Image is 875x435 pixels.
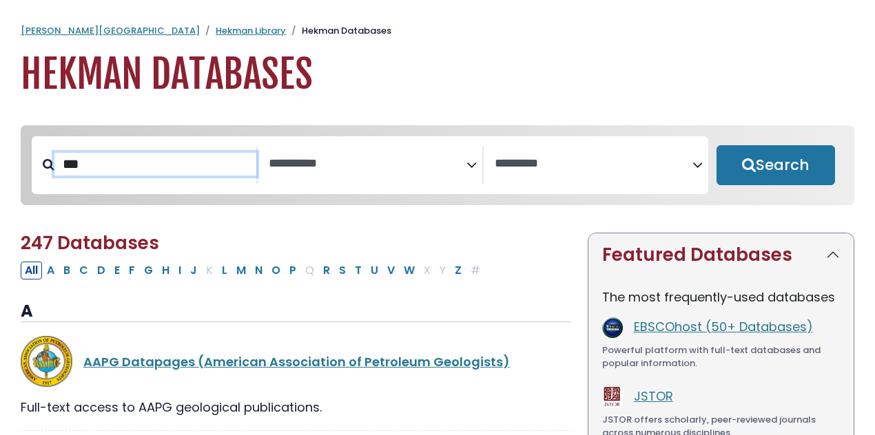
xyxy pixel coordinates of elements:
[21,231,159,255] span: 247 Databases
[717,145,835,185] button: Submit for Search Results
[588,233,854,277] button: Featured Databases
[367,262,382,279] button: Filter Results U
[21,398,571,416] div: Full-text access to AAPG geological publications.
[21,261,486,278] div: Alpha-list to filter by first letter of database name
[232,262,250,279] button: Filter Results M
[21,262,42,279] button: All
[158,262,174,279] button: Filter Results H
[351,262,366,279] button: Filter Results T
[186,262,201,279] button: Filter Results J
[335,262,350,279] button: Filter Results S
[319,262,334,279] button: Filter Results R
[216,24,286,37] a: Hekman Library
[21,24,200,37] a: [PERSON_NAME][GEOGRAPHIC_DATA]
[267,262,285,279] button: Filter Results O
[218,262,231,279] button: Filter Results L
[21,125,854,205] nav: Search filters
[285,262,300,279] button: Filter Results P
[125,262,139,279] button: Filter Results F
[21,52,854,98] h1: Hekman Databases
[43,262,59,279] button: Filter Results A
[286,24,391,38] li: Hekman Databases
[93,262,110,279] button: Filter Results D
[602,343,840,370] div: Powerful platform with full-text databases and popular information.
[451,262,466,279] button: Filter Results Z
[59,262,74,279] button: Filter Results B
[110,262,124,279] button: Filter Results E
[174,262,185,279] button: Filter Results I
[251,262,267,279] button: Filter Results N
[602,288,840,306] p: The most frequently-used databases
[634,318,813,335] a: EBSCOhost (50+ Databases)
[383,262,399,279] button: Filter Results V
[75,262,92,279] button: Filter Results C
[400,262,419,279] button: Filter Results W
[21,301,571,322] h3: A
[140,262,157,279] button: Filter Results G
[54,153,256,176] input: Search database by title or keyword
[21,24,854,38] nav: breadcrumb
[269,157,466,171] textarea: Search
[495,157,692,171] textarea: Search
[634,388,673,405] a: JSTOR
[83,353,510,370] a: AAPG Datapages (American Association of Petroleum Geologists)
